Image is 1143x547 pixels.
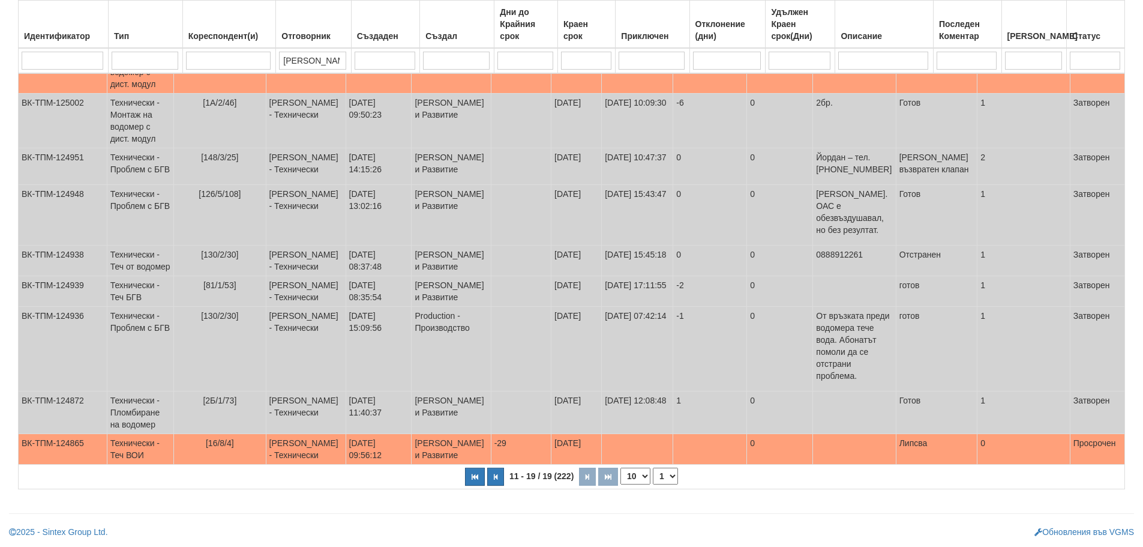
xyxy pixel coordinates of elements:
[673,276,747,307] td: -2
[1070,28,1121,44] div: Статус
[19,246,107,276] td: ВК-ТПМ-124938
[1070,246,1124,276] td: Затворен
[1070,307,1124,391] td: Затворен
[19,391,107,434] td: ВК-ТПМ-124872
[899,189,921,199] span: Готов
[107,94,173,148] td: Технически - Монтаж на водомер с дист. модул
[693,16,763,44] div: Отклонение (дни)
[182,1,276,49] th: Кореспондент(и): No sort applied, activate to apply an ascending sort
[557,1,615,49] th: Краен срок: No sort applied, activate to apply an ascending sort
[206,438,234,448] span: [16/8/4]
[551,276,602,307] td: [DATE]
[899,311,920,321] span: готов
[977,391,1070,434] td: 1
[561,16,612,44] div: Краен срок
[107,148,173,185] td: Технически - Проблем с БГВ
[673,307,747,391] td: -1
[346,276,412,307] td: [DATE] 08:35:54
[899,98,921,107] span: Готов
[346,94,412,148] td: [DATE] 09:50:23
[551,185,602,246] td: [DATE]
[835,1,934,49] th: Описание: No sort applied, activate to apply an ascending sort
[602,276,673,307] td: [DATE] 17:11:55
[769,4,832,44] div: Удължен Краен срок(Дни)
[673,185,747,246] td: 0
[747,307,813,391] td: 0
[1070,148,1124,185] td: Затворен
[551,307,602,391] td: [DATE]
[838,28,930,44] div: Описание
[551,148,602,185] td: [DATE]
[351,1,420,49] th: Създаден: No sort applied, activate to apply an ascending sort
[19,276,107,307] td: ВК-ТПМ-124939
[1070,94,1124,148] td: Затворен
[420,1,494,49] th: Създал: No sort applied, activate to apply an ascending sort
[816,188,892,236] p: [PERSON_NAME]. ОАС е обезвъздушавал, но без резултат.
[653,468,678,485] select: Страница номер
[899,153,969,174] span: [PERSON_NAME] възвратен клапан
[266,246,346,276] td: [PERSON_NAME] - Технически
[1005,28,1063,44] div: [PERSON_NAME]
[412,276,491,307] td: [PERSON_NAME] и Развитие
[816,310,892,382] p: От връзката преди водомера тече вода. Абонатът помоли да се отстрани проблема.
[977,94,1070,148] td: 1
[412,307,491,391] td: Production - Производство
[203,396,236,405] span: [2Б/1/73]
[619,28,686,44] div: Приключен
[276,1,351,49] th: Отговорник: No sort applied, activate to apply an ascending sort
[689,1,766,49] th: Отклонение (дни): No sort applied, activate to apply an ascending sort
[1034,527,1134,537] a: Обновления във VGMS
[747,246,813,276] td: 0
[19,185,107,246] td: ВК-ТПМ-124948
[412,94,491,148] td: [PERSON_NAME] и Развитие
[19,1,109,49] th: Идентификатор: No sort applied, activate to apply an ascending sort
[266,148,346,185] td: [PERSON_NAME] - Технически
[977,148,1070,185] td: 2
[899,250,941,259] span: Отстранен
[346,148,412,185] td: [DATE] 14:15:26
[747,185,813,246] td: 0
[19,434,107,465] td: ВК-ТПМ-124865
[107,246,173,276] td: Технически - Теч от водомер
[199,189,241,199] span: [126/5/108]
[266,434,346,465] td: [PERSON_NAME] - Технически
[1070,391,1124,434] td: Затворен
[899,280,920,290] span: готов
[977,307,1070,391] td: 1
[412,391,491,434] td: [PERSON_NAME] и Развитие
[19,307,107,391] td: ВК-ТПМ-124936
[1066,1,1124,49] th: Статус: No sort applied, activate to apply an ascending sort
[506,471,577,481] span: 11 - 19 / 19 (222)
[673,148,747,185] td: 0
[551,246,602,276] td: [DATE]
[9,527,108,537] a: 2025 - Sintex Group Ltd.
[977,276,1070,307] td: 1
[977,246,1070,276] td: 1
[355,28,417,44] div: Създаден
[266,94,346,148] td: [PERSON_NAME] - Технически
[602,185,673,246] td: [DATE] 15:43:47
[602,246,673,276] td: [DATE] 15:45:18
[266,307,346,391] td: [PERSON_NAME] - Технически
[747,391,813,434] td: 0
[203,98,236,107] span: [1А/2/46]
[602,391,673,434] td: [DATE] 12:08:48
[19,94,107,148] td: ВК-ТПМ-125002
[346,185,412,246] td: [DATE] 13:02:16
[412,185,491,246] td: [PERSON_NAME] и Развитие
[766,1,835,49] th: Удължен Краен срок(Дни): No sort applied, activate to apply an ascending sort
[107,391,173,434] td: Технически - Пломбиране на водомер
[747,276,813,307] td: 0
[1070,185,1124,246] td: Затворен
[673,246,747,276] td: 0
[1001,1,1066,49] th: Брой Файлове: No sort applied, activate to apply an ascending sort
[494,1,558,49] th: Дни до Крайния срок: No sort applied, activate to apply an ascending sort
[346,307,412,391] td: [DATE] 15:09:56
[412,148,491,185] td: [PERSON_NAME] и Развитие
[673,391,747,434] td: 1
[816,249,892,261] p: 0888912261
[598,468,618,486] button: Последна страница
[107,434,173,465] td: Технически - Теч ВОИ
[201,153,238,162] span: [148/3/25]
[412,434,491,465] td: [PERSON_NAME] и Развитие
